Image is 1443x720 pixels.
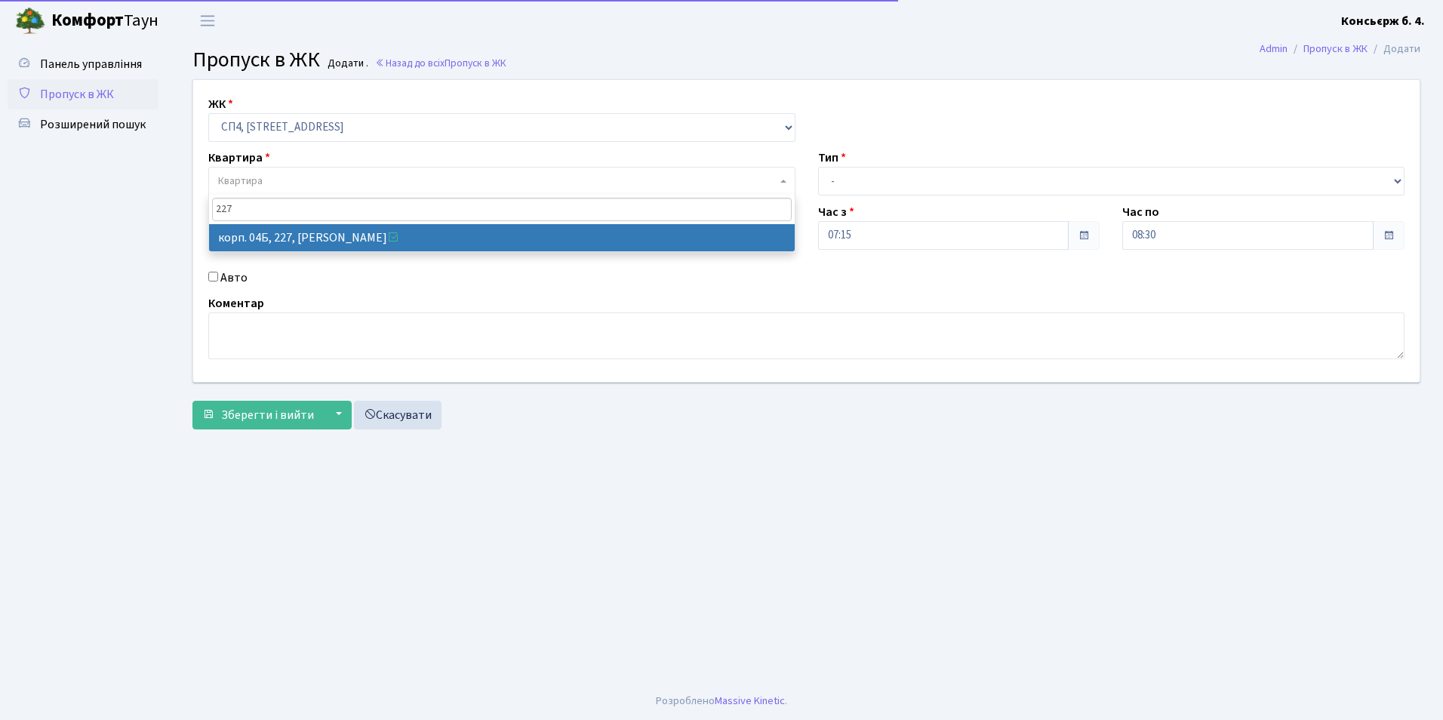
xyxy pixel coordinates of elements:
b: Комфорт [51,8,124,32]
li: корп. 04Б, 227, [PERSON_NAME] [209,224,795,251]
small: Додати . [325,57,368,70]
label: Час з [818,203,854,221]
span: Пропуск в ЖК [40,86,114,103]
span: Пропуск в ЖК [192,45,320,75]
label: Час по [1122,203,1159,221]
button: Переключити навігацію [189,8,226,33]
a: Скасувати [354,401,442,429]
li: Додати [1368,41,1420,57]
label: ЖК [208,95,233,113]
img: logo.png [15,6,45,36]
span: Зберегти і вийти [221,407,314,423]
a: Admin [1260,41,1288,57]
nav: breadcrumb [1237,33,1443,65]
label: Коментар [208,294,264,312]
a: Розширений пошук [8,109,158,140]
a: Консьєрж б. 4. [1341,12,1425,30]
a: Пропуск в ЖК [1303,41,1368,57]
a: Massive Kinetic [715,693,785,709]
label: Квартира [208,149,270,167]
a: Пропуск в ЖК [8,79,158,109]
label: Авто [220,269,248,287]
span: Пропуск в ЖК [445,56,506,70]
a: Назад до всіхПропуск в ЖК [375,56,506,70]
span: Квартира [218,174,263,189]
label: Тип [818,149,846,167]
span: Розширений пошук [40,116,146,133]
a: Панель управління [8,49,158,79]
span: Панель управління [40,56,142,72]
b: Консьєрж б. 4. [1341,13,1425,29]
span: Таун [51,8,158,34]
div: Розроблено . [656,693,787,709]
button: Зберегти і вийти [192,401,324,429]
